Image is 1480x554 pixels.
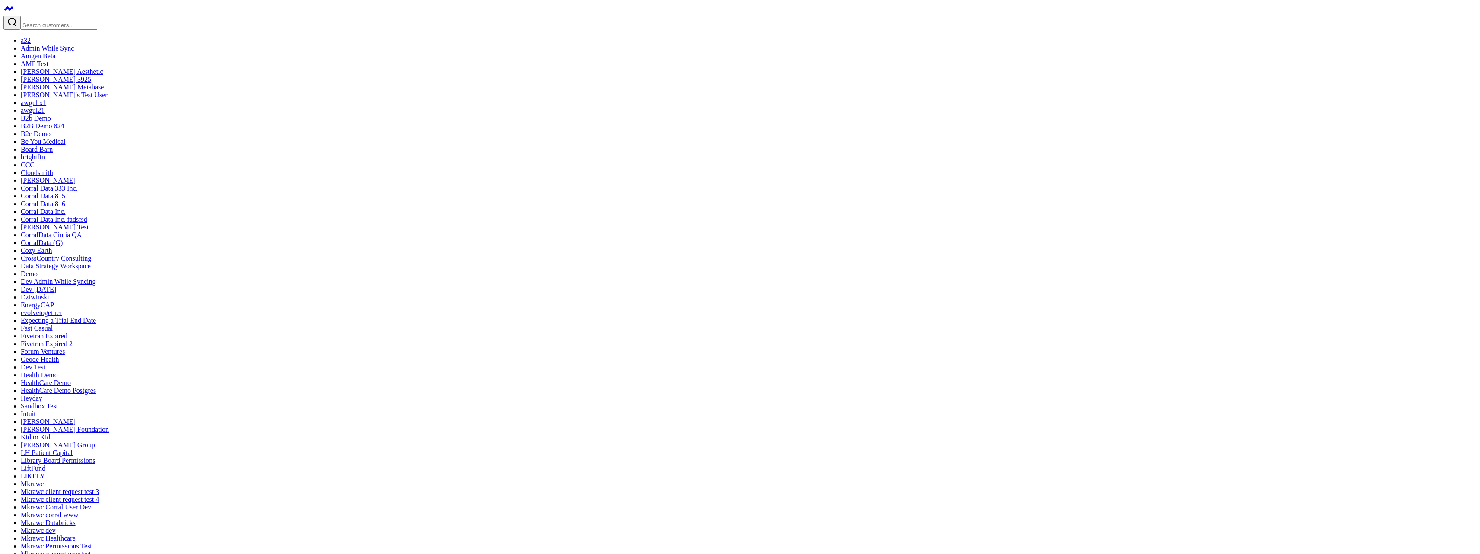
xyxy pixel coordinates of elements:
a: HealthCare Demo Postgres [21,387,96,394]
a: EnergyCAP [21,301,54,309]
a: Be You Medical [21,138,66,145]
a: [PERSON_NAME] [21,177,76,184]
a: CrossCountry Consulting [21,255,91,262]
a: LiftFund [21,465,45,472]
a: Cozy Earth [21,247,52,254]
a: Dev Admin While Syncing [21,278,95,285]
a: [PERSON_NAME] Metabase [21,83,104,91]
a: awgul x1 [21,99,46,106]
a: Data Strategy Workspace [21,262,91,270]
a: Expecting a Trial End Date [21,317,96,324]
a: Forum Ventures [21,348,65,355]
a: Mkrawc Healthcare [21,535,76,542]
a: Dev Test [21,363,45,371]
a: Dev [DATE] [21,286,56,293]
a: [PERSON_NAME] 3925 [21,76,91,83]
a: [PERSON_NAME] Group [21,441,95,449]
a: Mkrawc client request test 4 [21,496,99,503]
a: Dziwinski [21,293,49,301]
a: Mkrawc corral www [21,511,78,519]
button: Search customers button [3,16,21,30]
a: Corral Data Inc. fadsfsd [21,216,87,223]
input: Search customers input [21,21,97,30]
a: B2c Demo [21,130,51,137]
a: [PERSON_NAME] Test [21,223,89,231]
a: brightfin [21,153,45,161]
a: Cloudsmith [21,169,53,176]
a: Kid to Kid [21,433,50,441]
a: Geode Health [21,356,59,363]
a: Intuit [21,410,36,417]
a: awgul21 [21,107,45,114]
a: Fivetran Expired [21,332,67,340]
a: Corral Data 815 [21,192,65,200]
a: B2b Demo [21,115,51,122]
a: Corral Data 816 [21,200,65,207]
a: LIKELY [21,472,45,480]
a: [PERSON_NAME] [21,418,76,425]
a: Board Barn [21,146,53,153]
a: Corral Data Inc. [21,208,66,215]
a: Demo [21,270,38,277]
a: LH Patient Capital [21,449,73,456]
a: Corral Data 333 Inc. [21,185,78,192]
a: B2B Demo 824 [21,122,64,130]
a: Mkrawc [21,480,44,487]
a: Sandbox Test [21,402,58,410]
a: HealthCare Demo [21,379,71,386]
a: Heyday [21,395,42,402]
a: CorralData (G) [21,239,63,246]
a: Health Demo [21,371,58,379]
a: Mkrawc dev [21,527,55,534]
a: Mkrawc Corral User Dev [21,503,91,511]
a: AMP Test [21,60,48,67]
a: Mkrawc client request test 3 [21,488,99,495]
a: Mkrawc Databricks [21,519,76,526]
a: Admin While Sync [21,45,74,52]
a: a32 [21,37,31,44]
a: Library Board Permissions [21,457,95,464]
a: CCC [21,161,35,169]
a: evolvetogether [21,309,62,316]
a: [PERSON_NAME] Aesthetic [21,68,103,75]
a: Mkrawc Permissions Test [21,542,92,550]
a: [PERSON_NAME] Foundation [21,426,109,433]
a: Amgen Beta [21,52,55,60]
a: Fivetran Expired 2 [21,340,73,347]
a: CorralData Cintia QA [21,231,82,239]
a: [PERSON_NAME]'s Test User [21,91,108,99]
a: Fast Casual [21,325,53,332]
